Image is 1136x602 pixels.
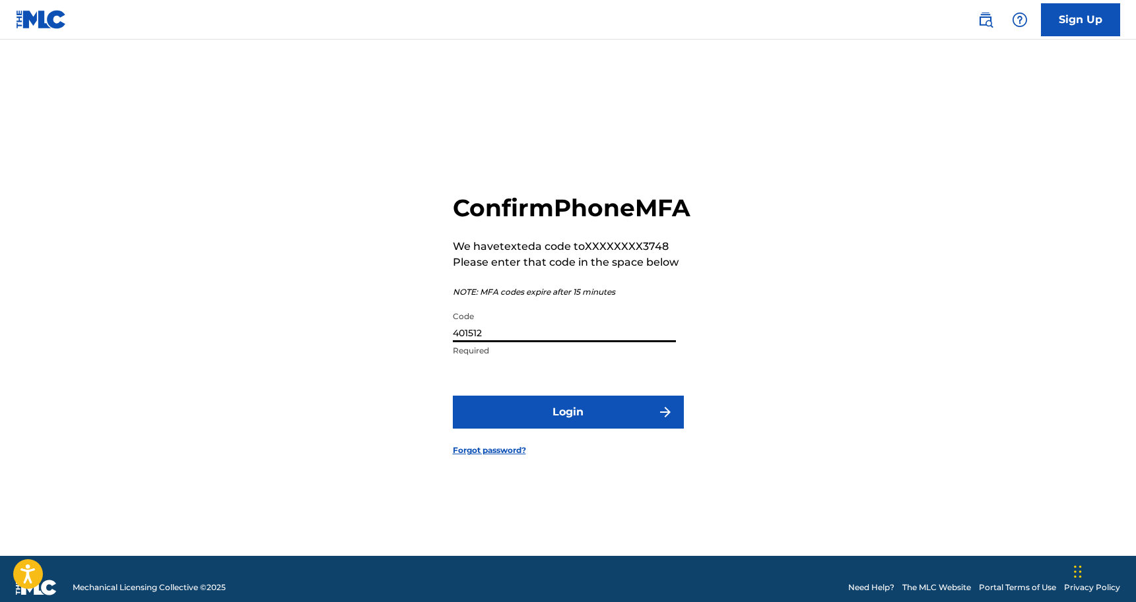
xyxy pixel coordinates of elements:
[979,582,1056,593] a: Portal Terms of Use
[972,7,999,33] a: Public Search
[453,286,690,298] p: NOTE: MFA codes expire after 15 minutes
[1007,7,1033,33] div: Help
[453,444,526,456] a: Forgot password?
[848,582,894,593] a: Need Help?
[16,580,57,595] img: logo
[453,193,690,223] h2: Confirm Phone MFA
[657,404,673,420] img: f7272a7cc735f4ea7f67.svg
[1064,582,1120,593] a: Privacy Policy
[1070,539,1136,602] iframe: Chat Widget
[902,582,971,593] a: The MLC Website
[453,396,684,429] button: Login
[16,10,67,29] img: MLC Logo
[453,239,690,255] p: We have texted a code to XXXXXXXX3748
[978,12,993,28] img: search
[1012,12,1028,28] img: help
[73,582,226,593] span: Mechanical Licensing Collective © 2025
[453,345,676,357] p: Required
[1074,552,1082,591] div: Drag
[453,255,690,270] p: Please enter that code in the space below
[1041,3,1120,36] a: Sign Up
